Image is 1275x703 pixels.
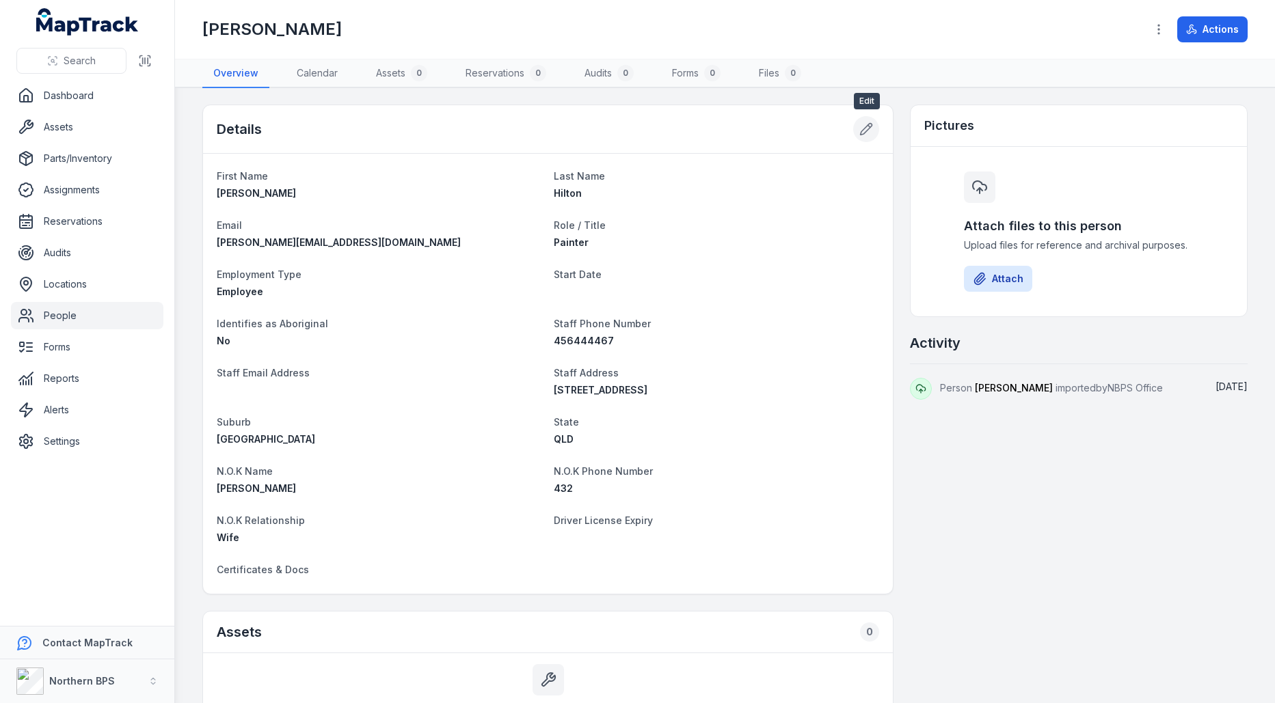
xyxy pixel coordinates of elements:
div: 0 [530,65,546,81]
h3: Attach files to this person [964,217,1194,236]
span: [DATE] [1216,381,1248,392]
a: Dashboard [11,82,163,109]
span: [PERSON_NAME] [975,382,1053,394]
a: Assets0 [365,59,438,88]
strong: Contact MapTrack [42,637,133,648]
span: State [554,416,579,428]
span: N.O.K Phone Number [554,465,653,477]
div: 0 [617,65,634,81]
span: [PERSON_NAME][EMAIL_ADDRESS][DOMAIN_NAME] [217,236,461,248]
span: Hilton [554,187,582,199]
span: Start Date [554,268,602,280]
span: Driver License Expiry [554,514,653,526]
a: Audits0 [574,59,645,88]
span: Upload files for reference and archival purposes. [964,238,1194,252]
a: Assets [11,113,163,141]
span: N.O.K Name [217,465,273,477]
span: 432 [554,482,573,494]
a: Alerts [11,396,163,424]
a: Reservations0 [455,59,557,88]
span: [PERSON_NAME] [217,187,296,199]
div: 0 [860,622,879,642]
a: People [11,302,163,329]
button: Attach [964,266,1032,292]
strong: Northern BPS [49,675,115,687]
time: 26/09/2025, 1:40:23 pm [1216,381,1248,392]
span: 456444467 [554,335,614,346]
a: Settings [11,428,163,455]
h1: [PERSON_NAME] [202,18,342,40]
span: Identifies as Aboriginal [217,318,328,329]
span: Role / Title [554,219,606,231]
div: 0 [411,65,427,81]
div: 0 [785,65,801,81]
a: MapTrack [36,8,139,36]
a: Locations [11,271,163,298]
span: QLD [554,433,574,445]
span: Staff Address [554,367,619,378]
span: First Name [217,170,268,182]
span: [PERSON_NAME] [217,482,296,494]
a: Assignments [11,176,163,204]
h3: Pictures [924,116,974,135]
span: Search [64,54,96,68]
span: Staff Phone Number [554,318,651,329]
a: Reports [11,365,163,392]
a: Audits [11,239,163,266]
span: Employee [217,286,263,297]
span: [STREET_ADDRESS] [554,384,647,396]
span: Staff Email Address [217,367,310,378]
span: Wife [217,532,239,543]
span: Employment Type [217,268,301,280]
span: Suburb [217,416,251,428]
button: Actions [1177,16,1248,42]
span: Edit [854,93,880,109]
span: Painter [554,236,589,248]
a: Parts/Inventory [11,145,163,172]
a: Files0 [748,59,812,88]
span: [GEOGRAPHIC_DATA] [217,433,315,445]
a: Forms [11,333,163,361]
a: Calendar [286,59,349,88]
h2: Details [217,120,262,139]
h2: Assets [217,622,262,642]
a: Reservations [11,208,163,235]
h2: Activity [910,333,961,353]
span: No [217,335,230,346]
span: Certificates & Docs [217,564,309,575]
button: Search [16,48,126,74]
a: Overview [202,59,269,88]
span: Person imported by NBPS Office [940,382,1163,394]
span: Last Name [554,170,605,182]
span: N.O.K Relationship [217,514,305,526]
a: Forms0 [661,59,732,88]
span: Email [217,219,242,231]
div: 0 [704,65,721,81]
